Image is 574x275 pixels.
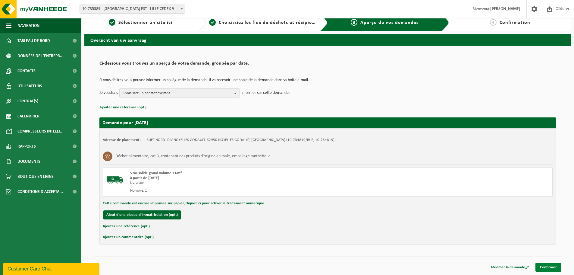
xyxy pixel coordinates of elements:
[103,138,141,142] strong: Adresse de placement:
[17,139,36,154] span: Rapports
[102,120,148,125] strong: Demande pour [DATE]
[99,78,556,82] p: Si vous désirez vous pouvez informer un collègue de la demande. Il va recevoir une copie de la de...
[115,152,271,161] h3: Déchet alimentaire, cat 3, contenant des produits d'origine animale, emballage synthétique
[17,124,64,139] span: Compresseurs intelli...
[486,263,534,272] a: Modifier la demande
[209,19,216,26] span: 2
[106,171,124,189] img: BL-SO-LV.png
[123,89,232,98] span: Choisissez un contact existant
[80,5,185,14] span: 10-735389 - SUEZ RV NORD EST - LILLE CEDEX 9
[241,88,290,98] p: informer sur cette demande.
[17,154,40,169] span: Documents
[17,184,63,199] span: Conditions d'accepta...
[17,78,42,94] span: Utilisateurs
[84,34,571,46] h2: Overzicht van uw aanvraag
[103,210,181,219] button: Ajout d'une plaque d'immatriculation (opt.)
[17,169,54,184] span: Boutique en ligne
[130,176,159,180] strong: à partir de [DATE]
[118,20,172,25] span: Sélectionner un site ici
[219,20,319,25] span: Choisissiez les flux de déchets et récipients
[17,33,50,48] span: Tableau de bord
[490,19,497,26] span: 4
[99,88,118,98] p: Je voudrais
[130,171,182,175] span: Vrac solide grand volume > 6m³
[209,19,316,26] a: 2Choisissiez les flux de déchets et récipients
[109,19,115,26] span: 1
[130,188,352,193] div: Nombre: 1
[147,138,334,142] td: SUEZ NORD- DIV NOYELLES GODAULT, 62950 NOYELLES GODAULT, [GEOGRAPHIC_DATA] (10-734819/BUS, 10-734...
[17,94,38,109] span: Contrat(s)
[87,19,194,26] a: 1Sélectionner un site ici
[17,48,64,63] span: Données de l'entrepr...
[103,233,154,241] button: Ajouter un commentaire (opt.)
[119,88,240,98] button: Choisissez un contact existant
[500,20,530,25] span: Confirmation
[17,109,39,124] span: Calendrier
[103,200,265,207] button: Cette commande est encore imprimée sur papier, cliquez ici pour activer le traitement numérique.
[535,263,561,272] a: Confirmer
[351,19,357,26] span: 3
[360,20,419,25] span: Aperçu de vos demandes
[80,5,185,13] span: 10-735389 - SUEZ RV NORD EST - LILLE CEDEX 9
[17,63,36,78] span: Contacts
[3,262,101,275] iframe: chat widget
[17,18,39,33] span: Navigation
[130,181,352,185] div: Livraison
[490,7,520,11] strong: [PERSON_NAME]
[103,222,150,230] button: Ajouter une référence (opt.)
[99,61,556,69] h2: Ci-dessous vous trouvez un aperçu de votre demande, groupée par date.
[99,104,146,111] button: Ajouter une référence (opt.)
